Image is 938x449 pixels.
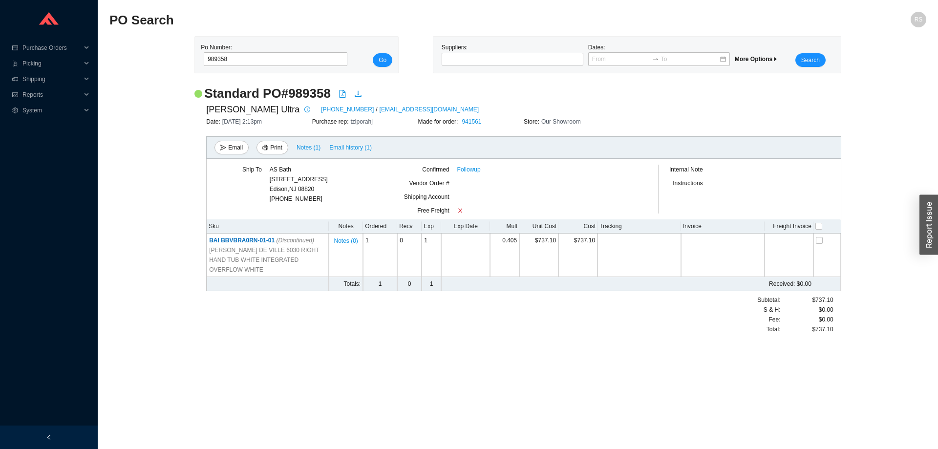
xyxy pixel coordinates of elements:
span: Fee : [768,315,780,324]
button: Go [373,53,392,67]
div: Dates: [586,43,732,67]
span: credit-card [12,45,19,51]
th: Ordered [363,219,397,234]
button: printerPrint [256,141,288,154]
div: [PHONE_NUMBER] [270,165,328,204]
span: $0.00 [819,315,833,324]
a: Followup [457,165,481,174]
span: Shipping [22,71,81,87]
span: printer [262,145,268,151]
i: (Discontinued) [277,237,314,244]
a: file-pdf [339,90,346,100]
a: [PHONE_NUMBER] [321,105,374,114]
button: Notes (1) [296,142,321,149]
span: Totals: [343,280,361,287]
span: Confirmed [422,166,449,173]
span: Shipping Account [404,193,449,200]
span: swap-right [652,56,659,63]
th: Recv [397,219,422,234]
span: / [376,105,377,114]
span: to [652,56,659,63]
span: [DATE] 2:13pm [222,118,262,125]
a: download [354,90,362,100]
input: To [661,54,719,64]
span: Subtotal: [757,295,780,305]
h2: Standard PO # 989358 [204,85,331,102]
th: Invoice [681,219,765,234]
span: More Options [735,56,778,63]
span: Store: [524,118,541,125]
div: $737.10 [781,295,833,305]
span: Vendor Order # [409,180,449,187]
span: RS [915,12,923,27]
a: 941561 [462,118,481,125]
td: 0.405 [490,234,519,277]
span: Email [228,143,243,152]
button: Email history (1) [329,141,372,154]
td: 1 [422,234,441,277]
th: Tracking [597,219,681,234]
span: [PERSON_NAME] DE VILLE 6030 RIGHT HAND TUB WHITE INTEGRATED OVERFLOW WHITE [209,245,326,275]
td: 1 [422,277,441,291]
th: Freight Invoice [765,219,813,234]
span: download [354,90,362,98]
span: Reports [22,87,81,103]
span: Free Freight [417,207,449,214]
span: Total: [767,324,781,334]
td: 1 [363,277,397,291]
td: $737.10 [519,234,558,277]
span: Instructions [673,180,703,187]
span: Print [270,143,282,152]
span: Made for order: [418,118,460,125]
span: send [220,145,226,151]
span: Email history (1) [329,143,372,152]
span: S & H: [764,305,781,315]
span: fund [12,92,19,98]
span: left [46,434,52,440]
td: 0 [397,277,422,291]
span: Search [801,55,820,65]
span: Go [379,55,386,65]
span: System [22,103,81,118]
span: Ship To [242,166,262,173]
span: file-pdf [339,90,346,98]
span: Date: [206,118,222,125]
div: Sku [209,221,327,231]
div: $0.00 [781,305,833,315]
span: Purchase rep: [312,118,351,125]
span: Received: [769,280,795,287]
span: setting [12,107,19,113]
th: Mult [490,219,519,234]
span: close [457,208,463,214]
button: sendEmail [214,141,249,154]
th: Exp [422,219,441,234]
td: $737.10 [558,234,597,277]
td: $0.00 [490,277,813,291]
span: caret-right [772,56,778,62]
input: From [592,54,650,64]
span: Purchase Orders [22,40,81,56]
button: info-circle [299,103,313,116]
span: BAI BBVBRA0RN-01-01 [209,237,314,244]
span: info-circle [302,107,313,112]
div: Po Number: [201,43,344,67]
h2: PO Search [109,12,722,29]
td: 0 [397,234,422,277]
a: [EMAIL_ADDRESS][DOMAIN_NAME] [380,105,479,114]
span: Internal Note [669,166,703,173]
span: Picking [22,56,81,71]
div: $737.10 [781,324,833,334]
span: Notes ( 1 ) [297,143,320,152]
span: [PERSON_NAME] Ultra [206,102,299,117]
span: Our Showroom [541,118,581,125]
th: Unit Cost [519,219,558,234]
span: tziporahj [351,118,373,125]
th: Cost [558,219,597,234]
th: Notes [329,219,363,234]
td: 1 [363,234,397,277]
button: Notes (0) [333,235,358,242]
button: Search [795,53,826,67]
div: AS Bath [STREET_ADDRESS] Edison , NJ 08820 [270,165,328,194]
span: Notes ( 0 ) [334,236,358,246]
th: Exp Date [441,219,490,234]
